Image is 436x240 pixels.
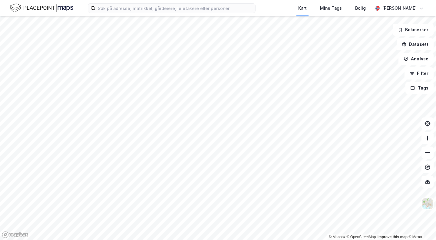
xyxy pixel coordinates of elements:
input: Søk på adresse, matrikkel, gårdeiere, leietakere eller personer [95,4,255,13]
button: Bokmerker [393,24,434,36]
a: OpenStreetMap [347,235,376,239]
div: [PERSON_NAME] [382,5,417,12]
a: Improve this map [378,235,408,239]
a: Mapbox homepage [2,231,28,238]
div: Bolig [355,5,366,12]
button: Datasett [397,38,434,50]
img: Z [422,198,433,209]
div: Mine Tags [320,5,342,12]
div: Kart [298,5,307,12]
button: Filter [405,67,434,79]
button: Tags [405,82,434,94]
button: Analyse [398,53,434,65]
img: logo.f888ab2527a4732fd821a326f86c7f29.svg [10,3,73,13]
a: Mapbox [329,235,345,239]
iframe: Chat Widget [406,211,436,240]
